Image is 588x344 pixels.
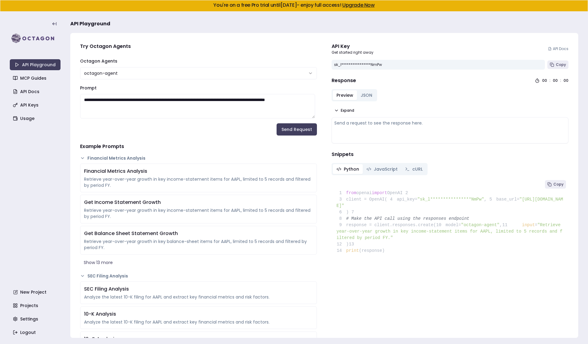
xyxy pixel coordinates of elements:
div: Retrieve year-over-year growth in key balance-sheet items for AAPL, limited to 5 records and filt... [84,238,313,251]
span: = [535,223,537,227]
span: Copy [556,62,566,67]
span: 5 [487,196,496,203]
span: openai [356,190,372,195]
div: SEC Filing Analysis [84,285,313,293]
a: New Project [10,287,61,298]
span: OpenAI [387,190,402,195]
span: # Make the API call using the responses endpoint [346,216,469,221]
span: 4 [387,196,397,203]
a: API Docs [548,46,568,51]
div: 00 [542,78,547,83]
button: Send Request [277,123,317,136]
span: JavaScript [374,166,398,172]
span: response = client.responses.create( [336,223,436,227]
div: : [560,78,561,83]
span: input [522,223,535,227]
span: (response) [359,248,385,253]
button: SEC Filing Analysis [80,273,317,279]
a: API Playground [10,59,61,70]
h4: Response [332,77,356,84]
a: MCP Guides [10,73,61,84]
div: Financial Metrics Analysis [84,168,313,175]
span: 14 [336,248,346,254]
span: 9 [336,222,346,228]
span: from [346,190,357,195]
span: , [500,223,502,227]
button: Show 13 more [80,257,317,268]
span: 6 [336,209,346,215]
div: Retrieve year-over-year growth in key income-statement items for AAPL, limited to 5 records and f... [84,207,313,219]
h4: Example Prompts [80,143,317,150]
a: Logout [10,327,61,338]
a: API Docs [10,86,61,97]
span: "octagon-agent" [461,223,499,227]
button: JSON [357,90,376,100]
span: API Playground [70,20,110,27]
span: 2 [402,190,412,196]
button: Financial Metrics Analysis [80,155,317,161]
span: 8 [336,215,346,222]
a: API Keys [10,100,61,110]
span: ) [336,242,349,247]
a: Upgrade Now [342,2,375,9]
span: model= [446,223,461,227]
span: 3 [336,196,346,203]
a: Settings [10,313,61,324]
span: print [346,248,359,253]
span: base_url= [496,197,520,202]
span: api_key= [397,197,417,202]
span: 1 [336,190,346,196]
img: logo-rect-yK7x_WSZ.svg [10,32,61,45]
span: 11 [502,222,512,228]
button: Copy [547,60,568,69]
span: 13 [349,241,358,248]
a: Usage [10,113,61,124]
label: Octagon Agents [80,58,117,64]
div: Get Balance Sheet Statement Growth [84,230,313,237]
span: client = OpenAI( [336,197,387,202]
div: Analyze the latest 10-K filing for AAPL and extract key financial metrics and risk factors. [84,319,313,325]
div: Get Income Statement Growth [84,199,313,206]
div: : [549,78,550,83]
h5: You're on a free Pro trial until [DATE] - enjoy full access! [5,3,583,8]
span: 12 [336,241,346,248]
div: Analyze the latest 10-K filing for AAPL and extract key financial metrics and risk factors. [84,294,313,300]
span: , [484,197,487,202]
span: Expand [341,108,354,113]
button: Preview [333,90,357,100]
a: Projects [10,300,61,311]
p: Get started right away [332,50,373,55]
div: 10-Q Analysis [84,335,313,343]
span: ) [336,210,349,215]
div: 00 [564,78,568,83]
div: Send a request to see the response here. [334,120,566,126]
span: 10 [436,222,446,228]
label: Prompt [80,85,97,91]
span: 7 [349,209,358,215]
h4: Try Octagon Agents [80,43,317,50]
div: API Key [332,43,373,50]
span: Python [344,166,359,172]
div: Retrieve year-over-year growth in key income-statement items for AAPL, limited to 5 records and f... [84,176,313,188]
h4: Snippets [332,151,568,158]
button: Copy [545,180,566,189]
div: 10-K Analysis [84,310,313,318]
button: Expand [332,106,357,115]
span: Copy [553,182,564,187]
div: 00 [553,78,558,83]
span: "Retrieve year-over-year growth in key income-statement items for AAPL, limited to 5 records and ... [336,223,563,240]
span: cURL [412,166,423,172]
span: import [372,190,387,195]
